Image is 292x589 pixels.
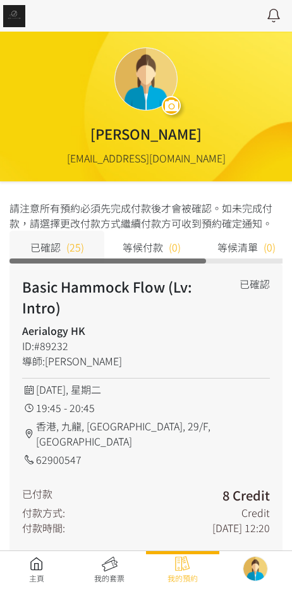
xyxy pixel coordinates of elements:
span: (0) [264,240,276,255]
div: [DATE], 星期二 [22,382,270,397]
h2: Basic Hammock Flow (Lv: Intro) [22,276,221,318]
div: 導師:[PERSON_NAME] [22,353,221,368]
div: 已確認 [240,276,270,291]
span: 已確認 [30,240,61,255]
span: (25) [66,240,84,255]
div: 付款方式: [22,505,65,520]
span: 等候清單 [217,240,258,255]
div: Credit [241,505,270,520]
div: 19:45 - 20:45 [22,400,270,415]
div: [DATE] 12:20 [212,520,270,535]
div: [EMAIL_ADDRESS][DOMAIN_NAME] [67,150,226,166]
span: 等候付款 [123,240,163,255]
div: 付款時間: [22,520,65,535]
span: (0) [169,240,181,255]
h3: 8 Credit [222,486,270,505]
div: [PERSON_NAME] [90,123,202,144]
div: ID:#89232 [22,338,221,353]
span: 香港, 九龍, [GEOGRAPHIC_DATA], 29/F, [GEOGRAPHIC_DATA] [36,418,270,449]
div: 已付款 [22,486,52,505]
h4: Aerialogy HK [22,323,221,338]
